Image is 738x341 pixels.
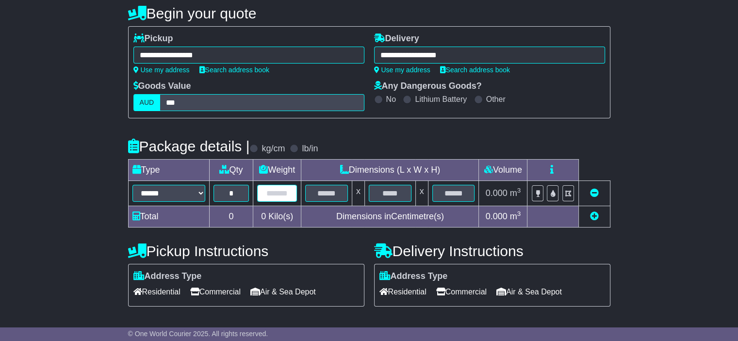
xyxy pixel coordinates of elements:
label: Any Dangerous Goods? [374,81,482,92]
span: m [510,188,521,198]
span: m [510,211,521,221]
label: No [386,95,396,104]
a: Search address book [199,66,269,74]
td: Type [128,160,209,181]
label: Pickup [133,33,173,44]
td: Total [128,206,209,227]
a: Use my address [374,66,430,74]
h4: Begin your quote [128,5,610,21]
label: Goods Value [133,81,191,92]
span: Commercial [190,284,241,299]
span: 0 [261,211,266,221]
td: Qty [209,160,253,181]
label: lb/in [302,144,318,154]
label: kg/cm [262,144,285,154]
td: x [352,181,364,206]
td: Dimensions (L x W x H) [301,160,479,181]
span: Residential [133,284,180,299]
td: Kilo(s) [253,206,301,227]
td: x [415,181,428,206]
span: 0.000 [486,188,508,198]
label: Address Type [133,271,202,282]
label: Delivery [374,33,419,44]
td: Dimensions in Centimetre(s) [301,206,479,227]
h4: Pickup Instructions [128,243,364,259]
span: Residential [379,284,426,299]
label: Other [486,95,506,104]
td: Volume [479,160,527,181]
span: Air & Sea Depot [250,284,316,299]
td: 0 [209,206,253,227]
span: 0.000 [486,211,508,221]
sup: 3 [517,187,521,194]
a: Search address book [440,66,510,74]
sup: 3 [517,210,521,217]
td: Weight [253,160,301,181]
span: © One World Courier 2025. All rights reserved. [128,330,268,338]
label: Lithium Battery [415,95,467,104]
a: Use my address [133,66,190,74]
h4: Package details | [128,138,250,154]
h4: Delivery Instructions [374,243,610,259]
label: Address Type [379,271,448,282]
a: Add new item [590,211,599,221]
label: AUD [133,94,161,111]
a: Remove this item [590,188,599,198]
span: Commercial [436,284,487,299]
span: Air & Sea Depot [496,284,562,299]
